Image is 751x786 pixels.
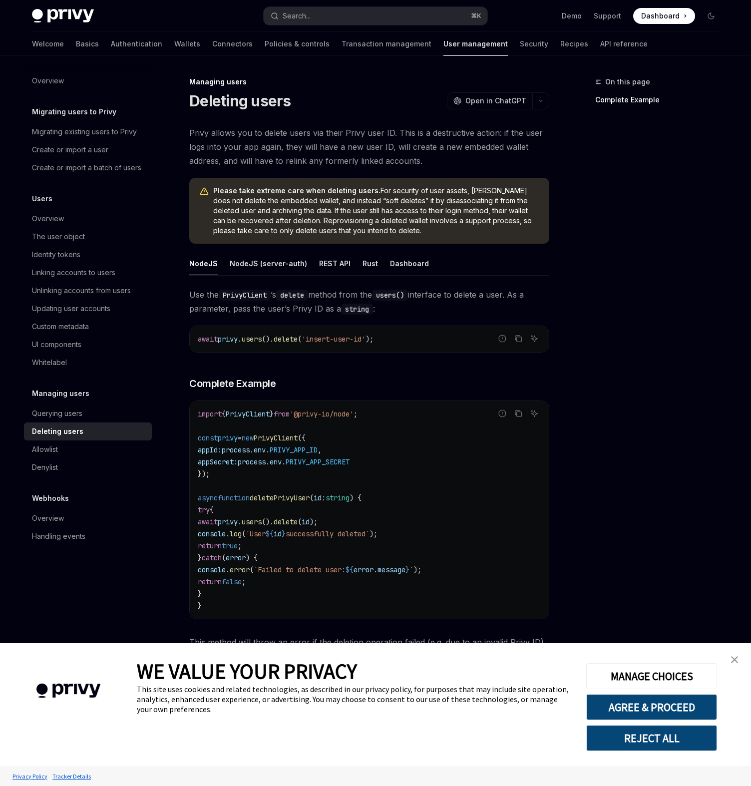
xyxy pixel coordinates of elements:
[15,669,122,713] img: company logo
[198,529,226,538] span: console
[32,162,141,174] div: Create or import a batch of users
[238,335,242,344] span: .
[32,461,58,473] div: Denylist
[32,267,115,279] div: Linking accounts to users
[250,565,254,574] span: (
[222,553,226,562] span: (
[298,433,306,442] span: ({
[198,493,218,502] span: async
[198,445,222,454] span: appId:
[32,388,89,399] h5: Managing users
[496,407,509,420] button: Report incorrect code
[354,409,358,418] span: ;
[32,357,67,369] div: Whitelabel
[189,77,549,87] div: Managing users
[366,335,374,344] span: );
[528,332,541,345] button: Ask AI
[222,541,238,550] span: true
[298,335,302,344] span: (
[605,76,650,88] span: On this page
[32,249,80,261] div: Identity tokens
[363,252,378,275] div: Rust
[298,517,302,526] span: (
[471,12,481,20] span: ⌘ K
[24,159,152,177] a: Create or import a batch of users
[512,332,525,345] button: Copy the contents from the code block
[24,509,152,527] a: Overview
[246,553,258,562] span: ) {
[189,288,549,316] span: Use the ’s method from the interface to delete a user. As a parameter, pass the user’s Privy ID a...
[282,529,286,538] span: }
[32,530,85,542] div: Handling events
[24,123,152,141] a: Migrating existing users to Privy
[24,210,152,228] a: Overview
[703,8,719,24] button: Toggle dark mode
[242,433,254,442] span: new
[266,457,270,466] span: .
[32,492,69,504] h5: Webhooks
[32,32,64,56] a: Welcome
[202,553,222,562] span: catch
[137,684,571,714] div: This site uses cookies and related technologies, as described in our privacy policy, for purposes...
[218,517,238,526] span: privy
[218,335,238,344] span: privy
[270,445,318,454] span: PRIVY_APP_ID
[310,493,314,502] span: (
[198,505,210,514] span: try
[24,264,152,282] a: Linking accounts to users
[290,409,354,418] span: '@privy-io/node'
[222,577,242,586] span: false
[24,404,152,422] a: Querying users
[586,694,717,720] button: AGREE & PROCEED
[512,407,525,420] button: Copy the contents from the code block
[198,457,238,466] span: appSecret:
[254,433,298,442] span: PrivyClient
[326,493,350,502] span: string
[32,193,52,205] h5: Users
[286,529,370,538] span: successfully deleted`
[24,440,152,458] a: Allowlist
[32,443,58,455] div: Allowlist
[409,565,413,574] span: `
[24,246,152,264] a: Identity tokens
[274,335,298,344] span: delete
[265,32,330,56] a: Policies & controls
[562,11,582,21] a: Demo
[32,303,110,315] div: Updating user accounts
[319,252,351,275] div: REST API
[641,11,680,21] span: Dashboard
[198,433,218,442] span: const
[465,96,526,106] span: Open in ChatGPT
[302,335,366,344] span: 'insert-user-id'
[24,527,152,545] a: Handling events
[302,517,310,526] span: id
[274,409,290,418] span: from
[226,565,230,574] span: .
[32,126,137,138] div: Migrating existing users to Privy
[276,290,308,301] code: delete
[76,32,99,56] a: Basics
[24,336,152,354] a: UI components
[189,92,291,110] h1: Deleting users
[174,32,200,56] a: Wallets
[218,433,238,442] span: privy
[405,565,409,574] span: }
[189,635,549,649] span: This method will throw an error if the deletion operation failed (e.g. due to an invalid Privy ID).
[238,517,242,526] span: .
[246,529,266,538] span: `User
[443,32,508,56] a: User management
[222,409,226,418] span: {
[282,457,286,466] span: .
[390,252,429,275] div: Dashboard
[586,725,717,751] button: REJECT ALL
[342,32,431,56] a: Transaction management
[600,32,648,56] a: API reference
[447,92,532,109] button: Open in ChatGPT
[210,505,214,514] span: {
[254,445,266,454] span: env
[32,339,81,351] div: UI components
[238,457,266,466] span: process
[266,445,270,454] span: .
[213,186,380,195] strong: Please take extreme care when deleting users.
[341,304,373,315] code: string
